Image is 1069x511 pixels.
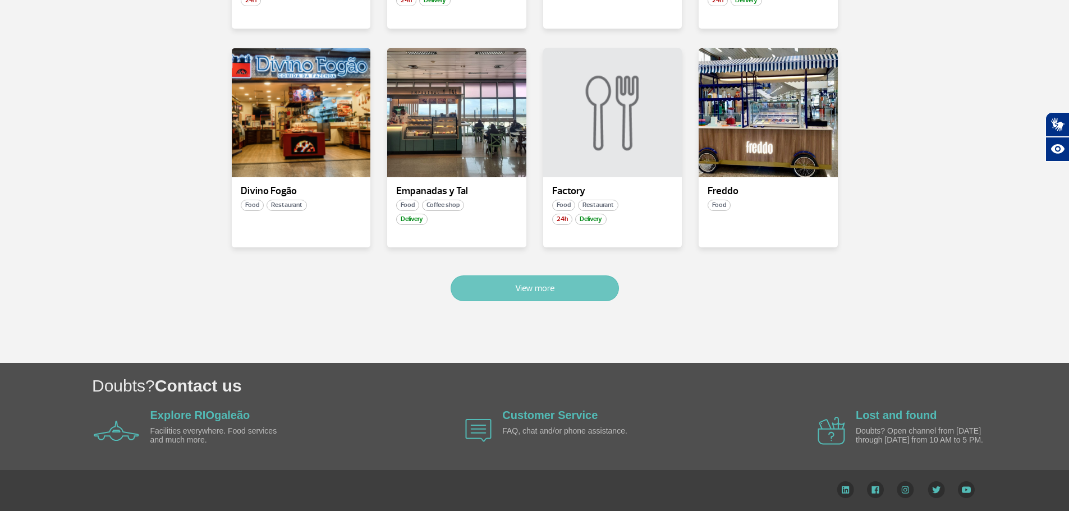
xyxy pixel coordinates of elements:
[897,481,914,498] img: Instagram
[552,186,673,197] p: Factory
[502,409,598,421] a: Customer Service
[396,200,419,211] span: Food
[552,200,575,211] span: Food
[92,374,1069,397] h1: Doubts?
[575,214,607,225] span: Delivery
[451,275,619,301] button: View more
[1045,112,1069,137] button: Abrir tradutor de língua de sinais.
[708,186,829,197] p: Freddo
[241,200,264,211] span: Food
[837,481,854,498] img: LinkedIn
[422,200,464,211] span: Coffee shop
[241,186,362,197] p: Divino Fogão
[867,481,884,498] img: Facebook
[465,419,492,442] img: airplane icon
[856,427,985,444] p: Doubts? Open channel from [DATE] through [DATE] from 10 AM to 5 PM.
[552,214,572,225] span: 24h
[150,427,279,444] p: Facilities everywhere. Food services and much more.
[267,200,307,211] span: Restaurant
[708,200,731,211] span: Food
[578,200,618,211] span: Restaurant
[150,409,250,421] a: Explore RIOgaleão
[958,481,975,498] img: YouTube
[928,481,945,498] img: Twitter
[396,186,517,197] p: Empanadas y Tal
[502,427,631,435] p: FAQ, chat and/or phone assistance.
[1045,137,1069,162] button: Abrir recursos assistivos.
[94,421,139,441] img: airplane icon
[396,214,428,225] span: Delivery
[1045,112,1069,162] div: Plugin de acessibilidade da Hand Talk.
[155,376,242,395] span: Contact us
[856,409,937,421] a: Lost and found
[818,417,845,445] img: airplane icon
